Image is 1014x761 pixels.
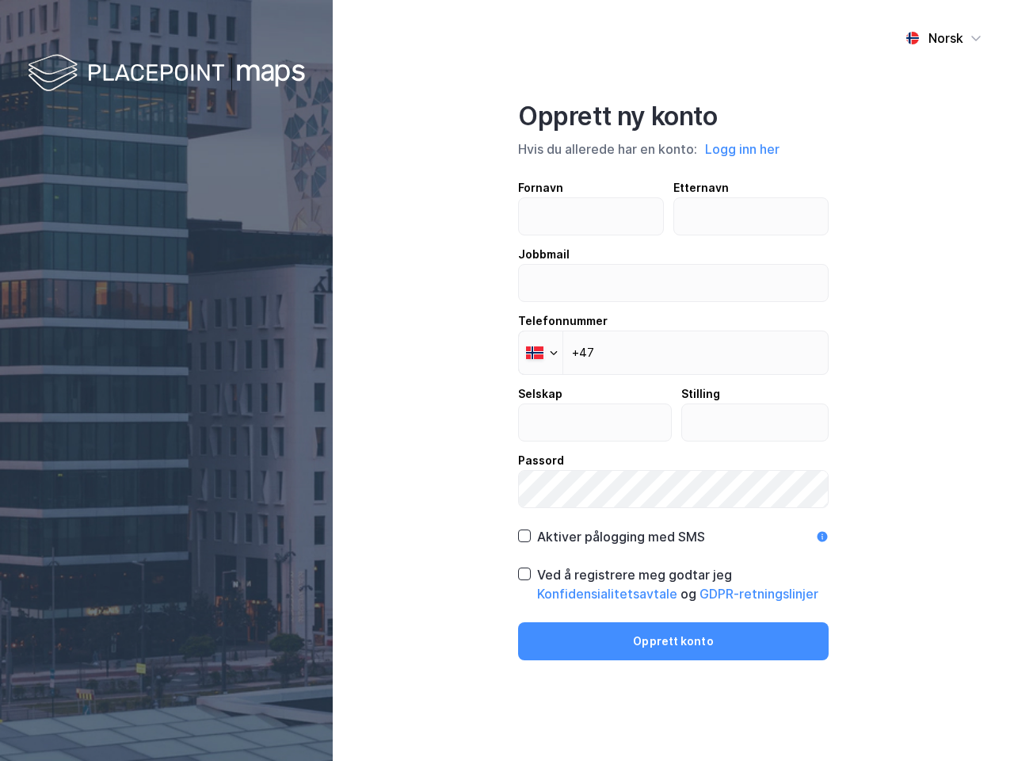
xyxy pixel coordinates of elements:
[518,331,829,375] input: Telefonnummer
[537,527,705,546] div: Aktiver pålogging med SMS
[700,139,784,159] button: Logg inn her
[518,451,829,470] div: Passord
[28,51,305,98] img: logo-white.f07954bde2210d2a523dddb988cd2aa7.svg
[518,312,829,331] div: Telefonnummer
[518,245,829,264] div: Jobbmail
[518,178,664,197] div: Fornavn
[519,331,562,374] div: Norway: + 47
[537,565,829,603] div: Ved å registrere meg godtar jeg og
[935,685,1014,761] iframe: Chat Widget
[673,178,829,197] div: Etternavn
[681,384,829,403] div: Stilling
[518,384,672,403] div: Selskap
[518,139,829,159] div: Hvis du allerede har en konto:
[928,29,963,48] div: Norsk
[518,622,829,660] button: Opprett konto
[518,101,829,132] div: Opprett ny konto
